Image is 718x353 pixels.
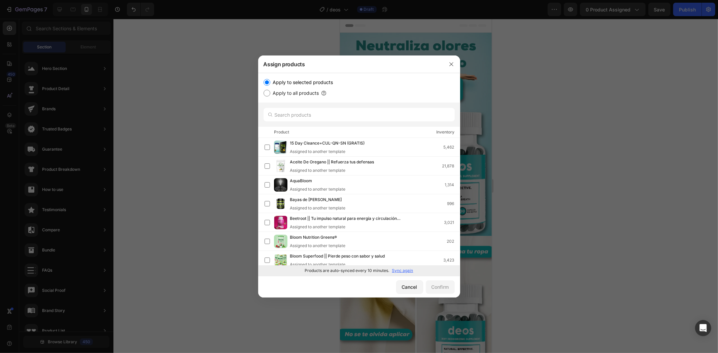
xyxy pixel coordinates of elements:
button: Cancel [396,280,423,294]
span: Bloom Nutrition Greens® [290,234,337,241]
div: 996 [447,200,460,207]
div: 21,878 [442,163,460,169]
span: Aceite De Oregano || Refuerza tus defensas [290,159,374,166]
button: Confirm [426,280,455,294]
div: Assigned to another template [290,149,376,155]
div: Inventory [437,129,455,135]
span: Bloom Superfood || Pierde peso con sabor y salud [290,253,385,260]
div: Assigned to another template [290,243,348,249]
div: Product [274,129,289,135]
span: AquaBloom [290,178,312,185]
img: product-img [274,235,287,248]
div: /> [258,73,460,276]
div: Assigned to another template [290,205,353,211]
div: Assign products [258,55,443,73]
div: Open Intercom Messenger [695,320,711,336]
span: Bayas de [PERSON_NAME] [290,196,342,204]
div: Cancel [402,283,417,290]
img: product-img [274,197,287,210]
div: Assigned to another template [290,167,385,173]
div: Assigned to another template [290,262,396,268]
img: product-img [274,141,287,154]
img: product-img [274,178,287,192]
div: 202 [447,238,460,245]
div: 3,021 [444,219,460,226]
div: Assigned to another template [290,224,418,230]
img: product-img [274,253,287,267]
input: Search products [264,108,455,121]
p: Products are auto-synced every 10 minutes. [305,268,389,274]
div: 5,462 [444,144,460,151]
img: product-img [274,216,287,229]
div: Assigned to another template [290,186,346,192]
div: Confirm [432,283,449,290]
span: 15 Day Cleance+CUL-QN-SN (GRATIS) [290,140,365,147]
span: Beetroot || Tu impulso natural para energía y circulación saludable. [290,215,407,223]
div: 3,423 [444,257,460,264]
label: Apply to all products [270,89,319,97]
div: 1,314 [445,182,460,188]
img: product-img [274,159,287,173]
p: Sync again [392,268,413,274]
label: Apply to selected products [270,78,333,86]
